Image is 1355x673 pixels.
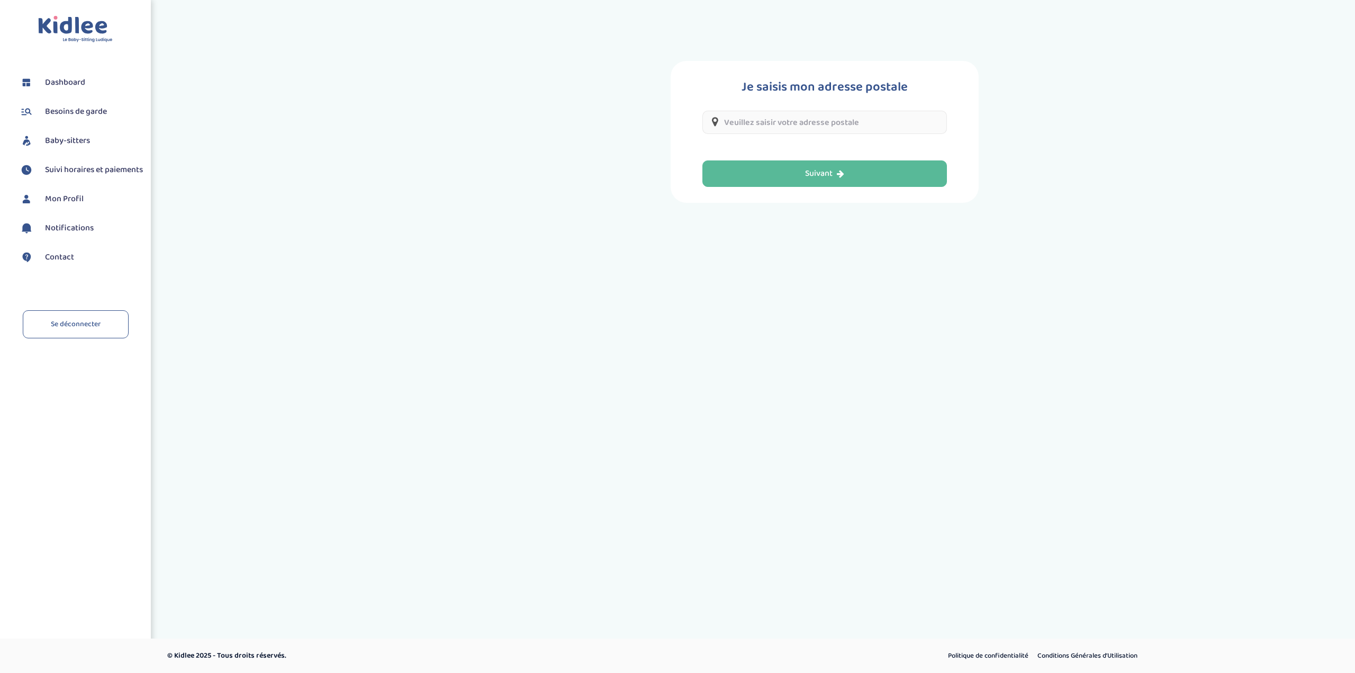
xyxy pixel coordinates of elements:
img: babysitters.svg [19,133,34,149]
a: Conditions Générales d’Utilisation [1034,649,1141,663]
span: Contact [45,251,74,264]
span: Mon Profil [45,193,84,205]
a: Contact [19,249,143,265]
img: besoin.svg [19,104,34,120]
a: Mon Profil [19,191,143,207]
a: Notifications [19,220,143,236]
input: Veuillez saisir votre adresse postale [702,111,947,134]
span: Baby-sitters [45,134,90,147]
img: notification.svg [19,220,34,236]
a: Suivi horaires et paiements [19,162,143,178]
img: dashboard.svg [19,75,34,91]
h1: Je saisis mon adresse postale [702,77,947,97]
a: Se déconnecter [23,310,129,338]
a: Besoins de garde [19,104,143,120]
img: profil.svg [19,191,34,207]
div: Suivant [805,168,844,180]
span: Dashboard [45,76,85,89]
span: Suivi horaires et paiements [45,164,143,176]
img: contact.svg [19,249,34,265]
a: Politique de confidentialité [944,649,1032,663]
a: Dashboard [19,75,143,91]
p: © Kidlee 2025 - Tous droits réservés. [167,650,722,661]
span: Notifications [45,222,94,235]
button: Suivant [702,160,947,187]
img: suivihoraire.svg [19,162,34,178]
a: Baby-sitters [19,133,143,149]
img: logo.svg [38,16,113,43]
span: Besoins de garde [45,105,107,118]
